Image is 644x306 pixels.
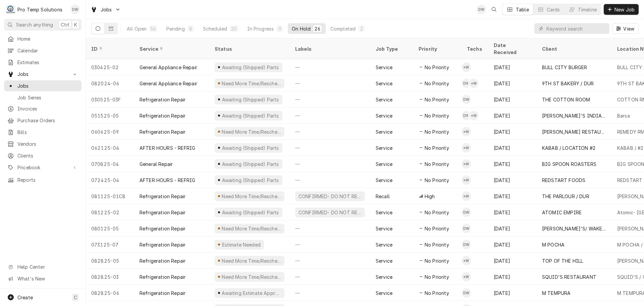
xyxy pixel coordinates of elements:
[4,162,82,173] a: Go to Pricebook
[221,257,282,264] div: Need More Time/Reschedule
[17,275,77,282] span: What's New
[290,236,370,253] div: —
[462,224,471,233] div: Dakota Williams's Avatar
[17,71,68,78] span: Jobs
[462,95,471,104] div: DW
[488,75,537,91] div: [DATE]
[462,79,471,88] div: DW
[4,33,82,44] a: Home
[462,79,471,88] div: Dakota Williams's Avatar
[488,172,537,188] div: [DATE]
[290,91,370,107] div: —
[17,105,78,112] span: Invoices
[488,124,537,140] div: [DATE]
[462,208,471,217] div: DW
[221,209,279,216] div: Awaiting (Shipped) Parts
[488,156,537,172] div: [DATE]
[488,269,537,285] div: [DATE]
[290,124,370,140] div: —
[469,111,478,120] div: *Kevin Williams's Avatar
[215,45,283,52] div: Status
[462,95,471,104] div: Dakota Williams's Avatar
[86,220,134,236] div: 080125-05
[376,144,392,151] div: Service
[488,204,537,220] div: [DATE]
[86,124,134,140] div: 060625-09
[290,107,370,124] div: —
[488,285,537,301] div: [DATE]
[462,175,471,185] div: *Kevin Williams's Avatar
[547,6,560,13] div: Cards
[578,6,597,13] div: Timeline
[140,96,185,103] div: Refrigeration Repair
[425,241,449,248] span: No Priority
[462,159,471,169] div: *Kevin Williams's Avatar
[74,21,77,28] span: K
[4,92,82,103] a: Job Series
[612,23,639,34] button: View
[221,241,261,248] div: Estimate Needed
[290,220,370,236] div: —
[477,5,486,14] div: Dana Williams's Avatar
[295,45,365,52] div: Labels
[4,273,82,284] a: Go to What's New
[4,174,82,185] a: Reports
[298,209,362,216] div: CONFIRMED- DO NOT RESCHEDULE
[86,204,134,220] div: 081225-02
[4,57,82,68] a: Estimates
[494,42,530,56] div: Date Received
[140,177,195,184] div: AFTER HOURS - REFRIG
[290,140,370,156] div: —
[542,45,605,52] div: Client
[542,290,571,297] div: M TEMPURA
[425,80,449,87] span: No Priority
[86,59,134,75] div: 030425-02
[462,127,471,136] div: *Kevin Williams's Avatar
[376,241,392,248] div: Service
[425,273,449,280] span: No Priority
[376,290,392,297] div: Service
[462,288,471,298] div: Dakota Williams's Avatar
[376,96,392,103] div: Service
[542,144,595,151] div: KABAB / LOCATION #2
[542,241,565,248] div: M POCHA
[4,261,82,272] a: Go to Help Center
[542,225,606,232] div: [PERSON_NAME]'S/ WAKE FOREST
[4,138,82,149] a: Vendors
[4,69,82,80] a: Go to Jobs
[221,144,279,151] div: Awaiting (Shipped) Parts
[86,188,134,204] div: 081125-01CB
[425,144,449,151] span: No Priority
[488,188,537,204] div: [DATE]
[462,288,471,298] div: DW
[425,257,449,264] span: No Priority
[425,209,449,216] span: No Priority
[17,263,77,270] span: Help Center
[425,193,435,200] span: High
[542,96,590,103] div: THE COTTON ROOM
[488,236,537,253] div: [DATE]
[462,191,471,201] div: *Kevin Williams's Avatar
[292,25,311,32] div: On Hold
[17,117,78,124] span: Purchase Orders
[127,25,147,32] div: All Open
[140,241,185,248] div: Refrigeration Repair
[488,107,537,124] div: [DATE]
[17,82,78,89] span: Jobs
[74,294,77,301] span: C
[542,112,606,119] div: [PERSON_NAME]'S INDIAN KITCHEN
[4,103,82,114] a: Invoices
[140,257,185,264] div: Refrigeration Repair
[425,128,449,135] span: No Priority
[546,23,606,34] input: Keyword search
[86,269,134,285] div: 082825-03
[203,25,227,32] div: Scheduled
[86,156,134,172] div: 070825-04
[16,21,53,28] span: Search anything
[86,172,134,188] div: 072425-04
[86,253,134,269] div: 082825-05
[425,177,449,184] span: No Priority
[17,295,33,300] span: Create
[477,5,486,14] div: DW
[542,273,596,280] div: SQUID'S RESTAURANT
